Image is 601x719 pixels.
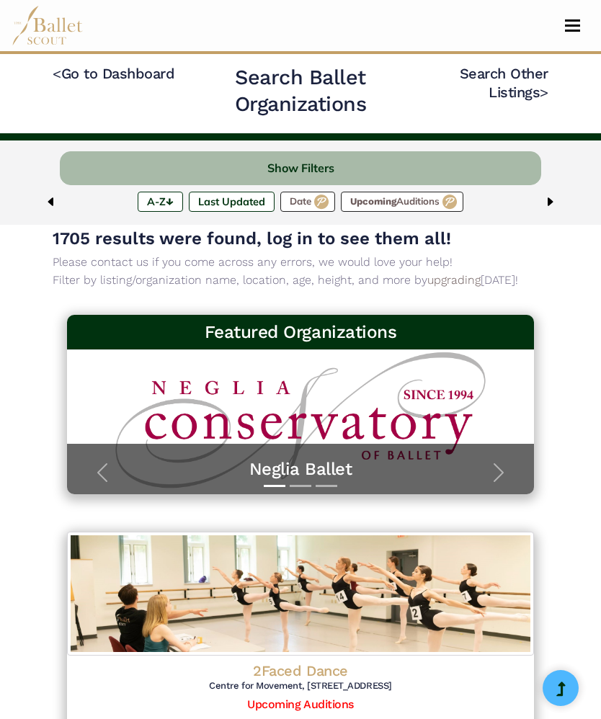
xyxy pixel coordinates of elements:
[540,83,548,101] code: >
[350,197,396,206] span: Upcoming
[81,458,520,481] a: Neglia Ballet
[280,192,335,212] label: Date
[79,661,522,680] h4: 2Faced Dance
[316,478,337,494] button: Slide 3
[53,64,61,82] code: <
[341,192,463,212] label: Auditions
[138,192,183,212] label: A-Z
[53,228,451,249] span: 1705 results were found, log in to see them all!
[189,64,412,118] h2: Search Ballet Organizations
[60,151,540,185] button: Show Filters
[290,478,311,494] button: Slide 2
[264,478,285,494] button: Slide 1
[166,197,174,207] span: ↓
[247,697,353,711] a: Upcoming Auditions
[460,65,548,101] a: Search Other Listings>
[427,273,481,287] a: upgrading
[53,271,548,290] p: Filter by listing/organization name, location, age, height, and more by [DATE]!
[79,680,522,692] h6: Centre for Movement, [STREET_ADDRESS]
[189,192,275,212] label: Last Updated
[79,321,522,344] h3: Featured Organizations
[67,532,534,656] img: Logo
[556,19,589,32] button: Toggle navigation
[53,65,174,82] a: <Go to Dashboard
[53,253,548,272] p: Please contact us if you come across any errors, we would love your help!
